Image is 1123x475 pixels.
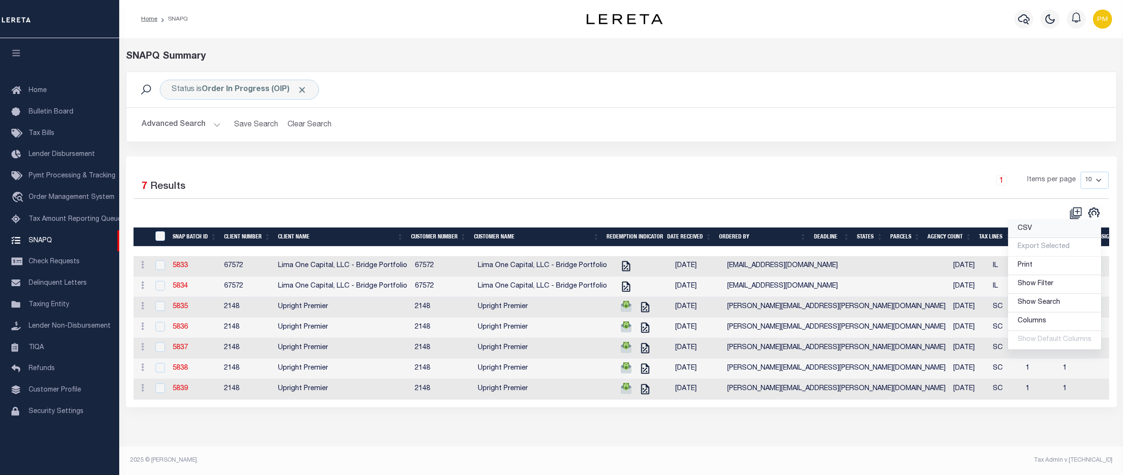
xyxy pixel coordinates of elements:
[989,297,1022,318] td: SC
[723,297,949,318] td: [PERSON_NAME][EMAIL_ADDRESS][PERSON_NAME][DOMAIN_NAME]
[150,179,185,195] label: Results
[29,87,47,94] span: Home
[1008,294,1101,312] a: Show Search
[274,338,411,359] td: Upright Premier
[173,385,188,392] a: 5839
[715,227,810,247] th: Ordered By: activate to sort column ascending
[274,277,411,297] td: Lima One Capital, LLC - Bridge Portfolio
[587,14,663,24] img: logo-dark.svg
[407,227,470,247] th: Customer Number: activate to sort column ascending
[638,324,653,330] a: Tax Cert Requested
[474,277,611,297] td: Lima One Capital, LLC - Bridge Portfolio
[1018,280,1053,287] span: Show Filter
[1008,275,1101,294] a: Show Filter
[411,379,474,400] td: 2148
[723,359,949,379] td: [PERSON_NAME][EMAIL_ADDRESS][PERSON_NAME][DOMAIN_NAME]
[169,227,220,247] th: SNAP BATCH ID: activate to sort column ascending
[274,359,411,379] td: Upright Premier
[638,385,653,392] a: Tax Cert Requested
[949,297,989,318] td: [DATE]
[1018,299,1060,306] span: Show Search
[29,408,83,415] span: Security Settings
[157,15,187,23] li: SNAPQ
[989,379,1022,400] td: SC
[474,297,611,318] td: Upright Premier
[996,175,1007,186] a: 1
[29,387,81,393] span: Customer Profile
[123,456,621,465] div: 2025 © [PERSON_NAME].
[949,256,989,277] td: [DATE]
[474,379,611,400] td: Upright Premier
[671,297,723,318] td: [DATE]
[411,297,474,318] td: 2148
[173,365,188,372] a: 5838
[29,280,87,287] span: Delinquent Letters
[949,318,989,338] td: [DATE]
[638,365,653,372] a: Tax Cert Requested
[1059,359,1111,379] td: 1
[411,318,474,338] td: 2148
[29,194,114,201] span: Order Management System
[671,277,723,297] td: [DATE]
[474,359,611,379] td: Upright Premier
[474,256,611,277] td: Lima One Capital, LLC - Bridge Portfolio
[618,385,634,392] a: TPS Requested
[411,338,474,359] td: 2148
[723,338,949,359] td: [PERSON_NAME][EMAIL_ADDRESS][PERSON_NAME][DOMAIN_NAME]
[949,379,989,400] td: [DATE]
[638,303,653,310] a: Tax Cert Requested
[723,318,949,338] td: [PERSON_NAME][EMAIL_ADDRESS][PERSON_NAME][DOMAIN_NAME]
[949,277,989,297] td: [DATE]
[618,303,634,310] a: TPS Requested
[220,379,274,400] td: 2148
[274,318,411,338] td: Upright Premier
[29,344,44,351] span: TIQA
[723,256,949,277] td: [EMAIL_ADDRESS][DOMAIN_NAME]
[886,227,924,247] th: Parcels: activate to sort column ascending
[618,344,634,351] a: TPS Requested
[671,359,723,379] td: [DATE]
[29,258,80,265] span: Check Requests
[173,262,188,269] a: 5833
[29,301,69,308] span: Taxing Entity
[142,182,147,192] span: 7
[853,227,886,247] th: States: activate to sort column ascending
[29,216,122,223] span: Tax Amount Reporting Queue
[1018,318,1046,324] span: Columns
[1093,10,1112,29] button: PMcAllister@lereta.net
[1008,312,1101,331] a: Columns
[618,365,634,372] a: TPS Requested
[663,227,715,247] th: Date Received: activate to sort column ascending
[989,318,1022,338] td: SC
[989,277,1022,297] td: IL
[671,338,723,359] td: [DATE]
[618,283,634,289] a: Tax Cert Requested
[411,277,474,297] td: 67572
[474,338,611,359] td: Upright Premier
[1093,10,1112,29] img: svg+xml;base64,PHN2ZyB4bWxucz0iaHR0cDovL3d3dy53My5vcmcvMjAwMC9zdmciIHBvaW50ZXItZXZlbnRzPSJub25lIi...
[411,359,474,379] td: 2148
[29,130,54,137] span: Tax Bills
[173,344,188,351] a: 5837
[924,227,975,247] th: Agency Count: activate to sort column ascending
[173,324,188,330] a: 5836
[228,115,284,134] button: Save Search
[411,256,474,277] td: 67572
[173,303,188,310] a: 5835
[173,283,188,289] a: 5834
[989,338,1022,359] td: SC
[11,192,27,204] i: travel_explore
[628,456,1113,465] div: Tax Admin v.[TECHNICAL_ID]
[274,256,411,277] td: Lima One Capital, LLC - Bridge Portfolio
[220,318,274,338] td: 2148
[1027,175,1076,186] span: Items per page
[141,16,157,22] a: Home
[220,297,274,318] td: 2148
[1059,379,1111,400] td: 1
[723,277,949,297] td: [EMAIL_ADDRESS][DOMAIN_NAME]
[220,227,274,247] th: Client Number: activate to sort column ascending
[810,227,854,247] th: Deadline: activate to sort column ascending
[29,109,73,115] span: Bulletin Board
[29,173,115,179] span: Pymt Processing & Tracking
[1022,359,1059,379] td: 1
